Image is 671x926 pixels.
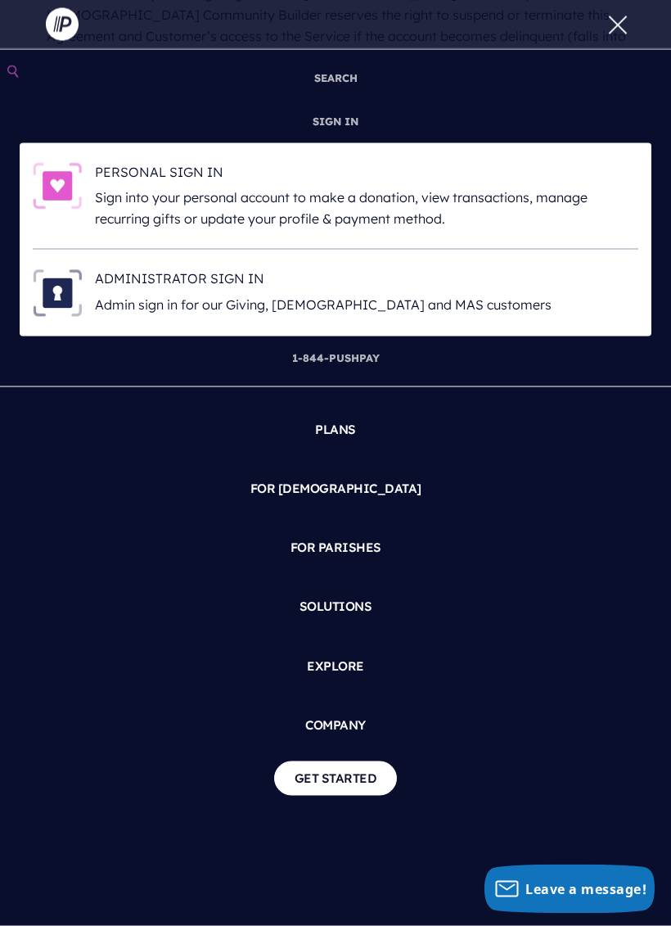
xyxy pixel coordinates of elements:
[308,56,364,100] a: SEARCH
[13,525,658,571] a: FOR PARISHES
[13,466,658,512] a: FOR [DEMOGRAPHIC_DATA]
[95,269,638,294] h6: ADMINISTRATOR SIGN IN
[95,295,638,316] p: Admin sign in for our Giving, [DEMOGRAPHIC_DATA] and MAS customers
[33,163,82,210] img: PERSONAL SIGN IN - Illustration
[33,269,638,317] a: ADMINISTRATOR SIGN IN - Illustration ADMINISTRATOR SIGN IN Admin sign in for our Giving, [DEMOGRA...
[13,702,658,748] a: COMPANY
[525,880,646,898] span: Leave a message!
[33,269,82,317] img: ADMINISTRATOR SIGN IN - Illustration
[306,100,365,143] a: SIGN IN
[95,187,638,229] p: Sign into your personal account to make a donation, view transactions, manage recurring gifts or ...
[484,865,655,914] button: Leave a message!
[13,584,658,630] a: SOLUTIONS
[13,644,658,689] a: EXPLORE
[274,761,398,795] a: GET STARTED
[13,407,658,453] a: PLANS
[286,337,386,380] a: 1-844-PUSHPAY
[33,163,638,230] a: PERSONAL SIGN IN - Illustration PERSONAL SIGN IN Sign into your personal account to make a donati...
[95,163,638,187] h6: PERSONAL SIGN IN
